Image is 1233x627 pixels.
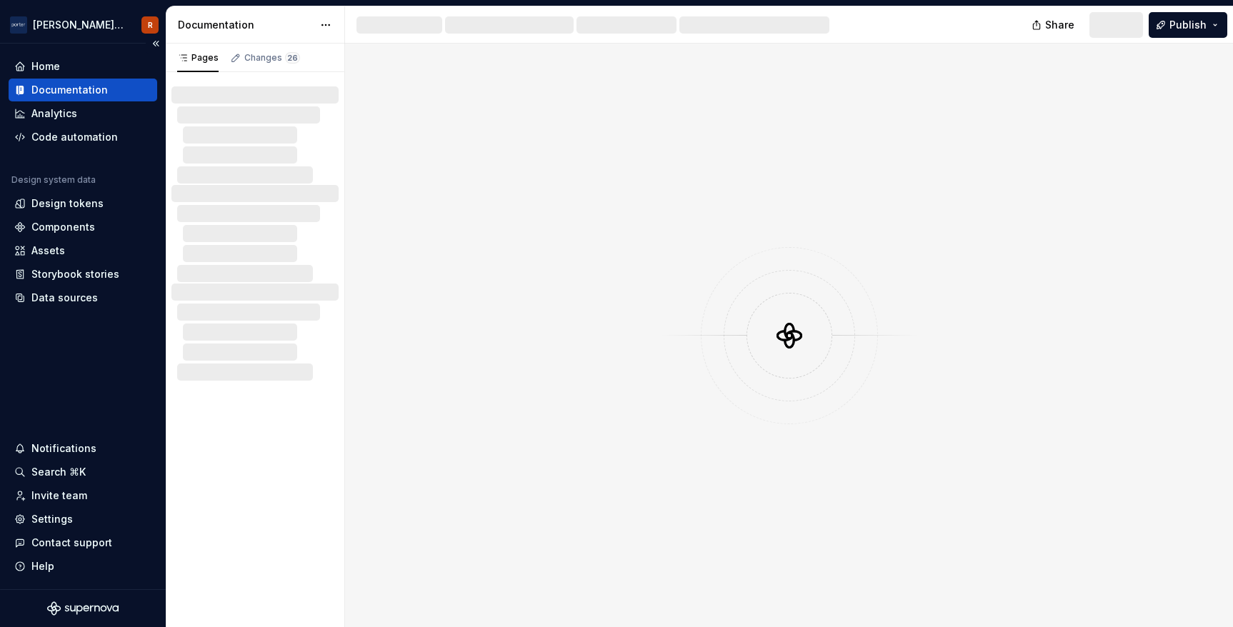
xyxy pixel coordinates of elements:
[11,174,96,186] div: Design system data
[31,441,96,456] div: Notifications
[1024,12,1084,38] button: Share
[146,34,166,54] button: Collapse sidebar
[31,465,86,479] div: Search ⌘K
[31,512,73,526] div: Settings
[3,9,163,40] button: [PERSON_NAME] AirlinesR
[31,559,54,573] div: Help
[47,601,119,616] svg: Supernova Logo
[1045,18,1074,32] span: Share
[1149,12,1227,38] button: Publish
[31,536,112,550] div: Contact support
[31,130,118,144] div: Code automation
[9,79,157,101] a: Documentation
[31,488,87,503] div: Invite team
[10,16,27,34] img: f0306bc8-3074-41fb-b11c-7d2e8671d5eb.png
[9,286,157,309] a: Data sources
[9,508,157,531] a: Settings
[31,267,119,281] div: Storybook stories
[9,531,157,554] button: Contact support
[31,106,77,121] div: Analytics
[31,59,60,74] div: Home
[9,263,157,286] a: Storybook stories
[285,52,300,64] span: 26
[178,18,313,32] div: Documentation
[9,192,157,215] a: Design tokens
[31,196,104,211] div: Design tokens
[9,102,157,125] a: Analytics
[1169,18,1207,32] span: Publish
[9,437,157,460] button: Notifications
[31,244,65,258] div: Assets
[9,484,157,507] a: Invite team
[9,55,157,78] a: Home
[9,216,157,239] a: Components
[9,126,157,149] a: Code automation
[177,52,219,64] div: Pages
[31,83,108,97] div: Documentation
[148,19,153,31] div: R
[244,52,300,64] div: Changes
[31,220,95,234] div: Components
[9,461,157,483] button: Search ⌘K
[33,18,124,32] div: [PERSON_NAME] Airlines
[31,291,98,305] div: Data sources
[9,239,157,262] a: Assets
[9,555,157,578] button: Help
